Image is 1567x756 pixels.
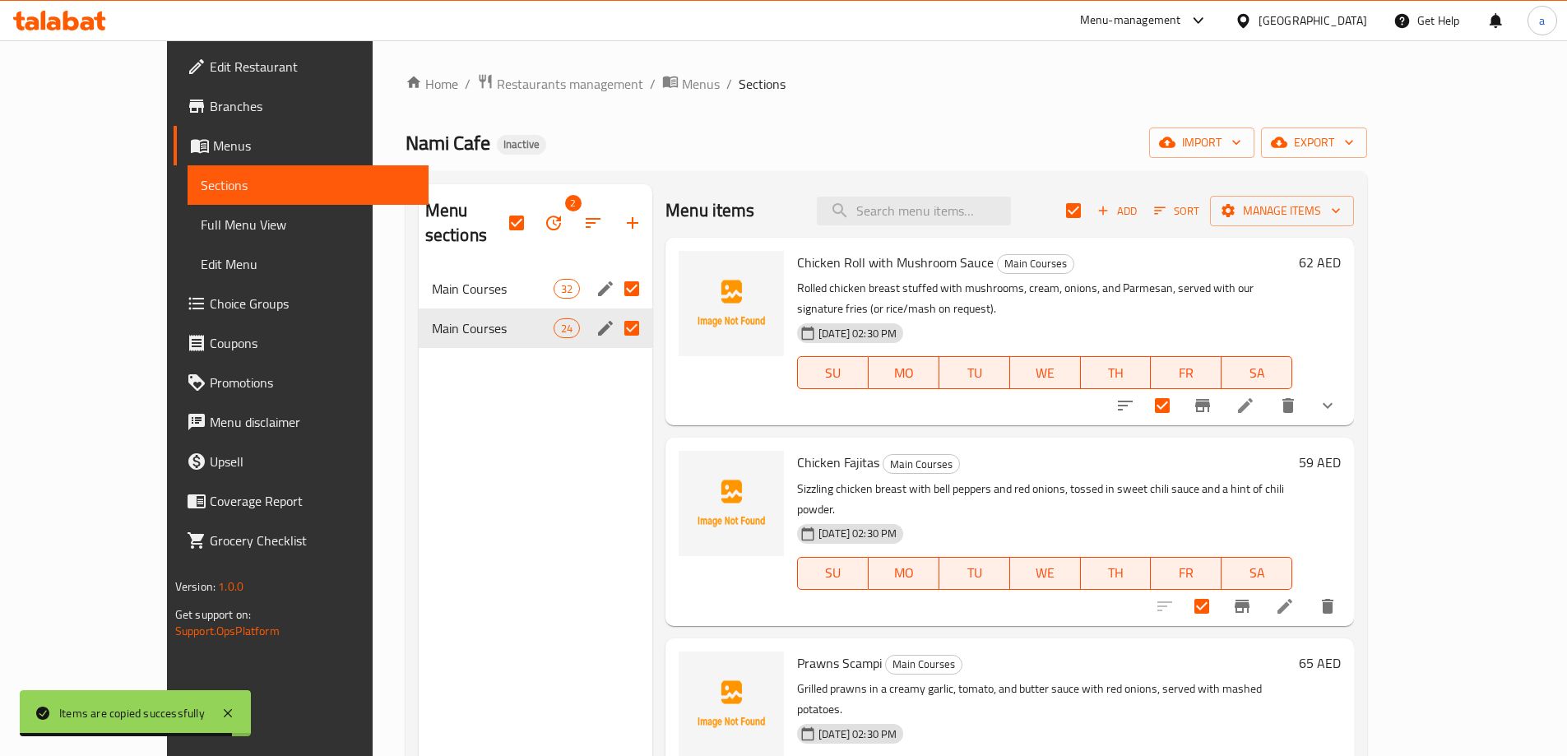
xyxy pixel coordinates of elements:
[817,197,1011,225] input: search
[419,262,652,355] nav: Menu sections
[812,326,903,341] span: [DATE] 02:30 PM
[1151,557,1222,590] button: FR
[554,279,580,299] div: items
[804,561,862,585] span: SU
[797,356,869,389] button: SU
[554,281,579,297] span: 32
[1299,451,1341,474] h6: 59 AED
[946,361,1004,385] span: TU
[213,136,415,155] span: Menus
[1222,356,1292,389] button: SA
[939,557,1010,590] button: TU
[593,276,618,301] button: edit
[998,254,1073,273] span: Main Courses
[1080,11,1181,30] div: Menu-management
[1145,388,1180,423] span: Select to update
[497,135,546,155] div: Inactive
[1056,193,1091,228] span: Select section
[797,450,879,475] span: Chicken Fajitas
[1308,587,1347,626] button: delete
[188,205,429,244] a: Full Menu View
[593,316,618,341] button: edit
[812,526,903,541] span: [DATE] 02:30 PM
[1259,12,1367,30] div: [GEOGRAPHIC_DATA]
[1151,356,1222,389] button: FR
[1275,596,1295,616] a: Edit menu item
[1223,201,1341,221] span: Manage items
[1095,202,1139,220] span: Add
[875,561,933,585] span: MO
[201,215,415,234] span: Full Menu View
[679,451,784,556] img: Chicken Fajitas
[812,726,903,742] span: [DATE] 02:30 PM
[174,284,429,323] a: Choice Groups
[1087,361,1145,385] span: TH
[406,74,458,94] a: Home
[1157,361,1215,385] span: FR
[188,165,429,205] a: Sections
[1222,587,1262,626] button: Branch-specific-item
[883,455,959,474] span: Main Courses
[565,195,582,211] span: 2
[174,402,429,442] a: Menu disclaimer
[1261,128,1367,158] button: export
[174,363,429,402] a: Promotions
[739,74,786,94] span: Sections
[665,198,755,223] h2: Menu items
[946,561,1004,585] span: TU
[174,521,429,560] a: Grocery Checklist
[497,74,643,94] span: Restaurants management
[432,318,554,338] span: Main Courses
[886,655,962,674] span: Main Courses
[425,198,509,248] h2: Menu sections
[1539,12,1545,30] span: a
[432,279,554,299] span: Main Courses
[174,126,429,165] a: Menus
[406,124,490,161] span: Nami Cafe
[1274,132,1354,153] span: export
[939,356,1010,389] button: TU
[477,73,643,95] a: Restaurants management
[1150,198,1203,224] button: Sort
[210,491,415,511] span: Coverage Report
[1010,557,1081,590] button: WE
[174,47,429,86] a: Edit Restaurant
[1017,361,1074,385] span: WE
[210,294,415,313] span: Choice Groups
[210,57,415,77] span: Edit Restaurant
[1106,386,1145,425] button: sort-choices
[59,704,205,722] div: Items are copied successfully
[1183,386,1222,425] button: Branch-specific-item
[175,604,251,625] span: Get support on:
[797,557,869,590] button: SU
[554,318,580,338] div: items
[174,442,429,481] a: Upsell
[797,651,882,675] span: Prawns Scampi
[499,206,534,240] span: Select all sections
[1318,396,1338,415] svg: Show Choices
[797,479,1292,520] p: Sizzling chicken breast with bell peppers and red onions, tossed in sweet chili sauce and a hint ...
[218,576,243,597] span: 1.0.0
[1236,396,1255,415] a: Edit menu item
[210,333,415,353] span: Coupons
[869,356,939,389] button: MO
[573,203,613,243] span: Sort sections
[406,73,1367,95] nav: breadcrumb
[188,244,429,284] a: Edit Menu
[797,278,1292,319] p: Rolled chicken breast stuffed with mushrooms, cream, onions, and Parmesan, served with our signat...
[613,203,652,243] button: Add section
[875,361,933,385] span: MO
[1091,198,1143,224] span: Add item
[174,323,429,363] a: Coupons
[1157,561,1215,585] span: FR
[650,74,656,94] li: /
[1308,386,1347,425] button: show more
[174,86,429,126] a: Branches
[869,557,939,590] button: MO
[1210,196,1354,226] button: Manage items
[804,361,862,385] span: SU
[1154,202,1199,220] span: Sort
[797,679,1292,720] p: Grilled prawns in a creamy garlic, tomato, and butter sauce with red onions, served with mashed p...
